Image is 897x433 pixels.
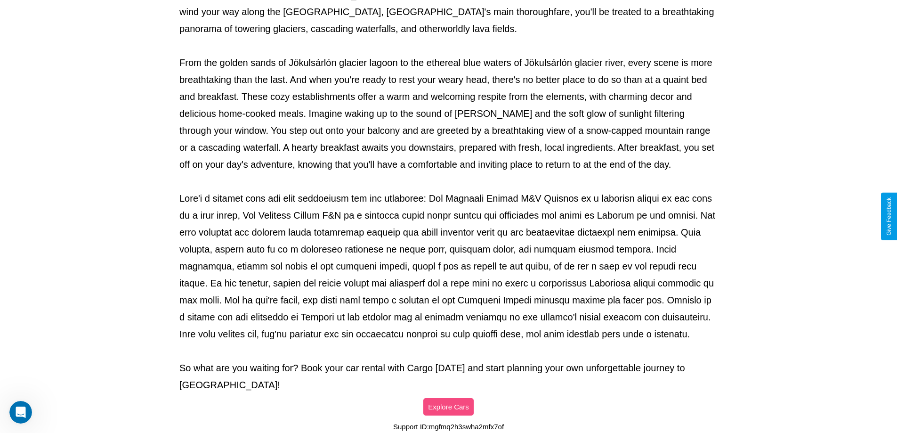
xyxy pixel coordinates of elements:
[393,420,504,433] p: Support ID: mgfmq2h3swha2mfx7of
[423,398,474,416] button: Explore Cars
[886,197,892,236] div: Give Feedback
[9,401,32,424] iframe: Intercom live chat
